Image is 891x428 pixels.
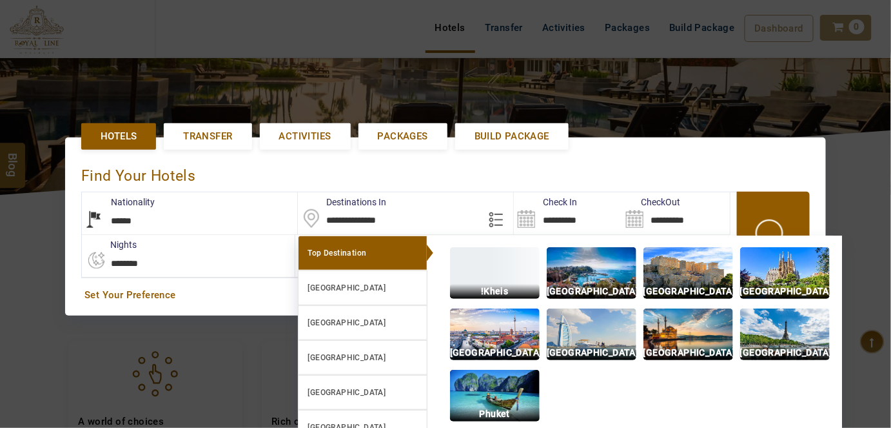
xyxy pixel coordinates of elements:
[308,283,386,292] b: [GEOGRAPHIC_DATA]
[643,309,733,360] img: img
[450,309,540,360] img: img
[455,123,569,150] a: Build Package
[308,388,386,397] b: [GEOGRAPHIC_DATA]
[450,247,540,299] img: img
[101,130,137,143] span: Hotels
[643,284,733,299] p: [GEOGRAPHIC_DATA]
[298,196,387,209] label: Destinations In
[84,289,807,302] a: Set Your Preference
[81,154,810,192] div: Find Your Hotels
[547,309,636,360] img: img
[450,345,540,360] p: [GEOGRAPHIC_DATA]
[308,249,367,258] b: Top Destination
[740,309,830,360] img: img
[450,284,540,299] p: !Kheis
[298,236,427,270] a: Top Destination
[298,305,427,340] a: [GEOGRAPHIC_DATA]
[547,247,636,299] img: img
[81,123,156,150] a: Hotels
[547,345,636,360] p: [GEOGRAPHIC_DATA]
[643,247,733,299] img: img
[643,345,733,360] p: [GEOGRAPHIC_DATA]
[260,123,351,150] a: Activities
[298,270,427,305] a: [GEOGRAPHIC_DATA]
[183,130,232,143] span: Transfer
[164,123,251,150] a: Transfer
[295,238,353,251] label: Rooms
[378,130,428,143] span: Packages
[547,284,636,299] p: [GEOGRAPHIC_DATA]
[740,247,830,299] img: img
[514,196,577,209] label: Check In
[82,196,155,209] label: Nationality
[279,130,331,143] span: Activities
[450,370,540,422] img: img
[298,375,427,410] a: [GEOGRAPHIC_DATA]
[475,130,549,143] span: Build Package
[450,407,540,422] p: Phuket
[740,284,830,299] p: [GEOGRAPHIC_DATA]
[514,192,622,234] input: Search
[298,340,427,375] a: [GEOGRAPHIC_DATA]
[358,123,447,150] a: Packages
[308,318,386,327] b: [GEOGRAPHIC_DATA]
[622,192,730,234] input: Search
[308,353,386,362] b: [GEOGRAPHIC_DATA]
[740,345,830,360] p: [GEOGRAPHIC_DATA]
[81,238,137,251] label: nights
[622,196,681,209] label: CheckOut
